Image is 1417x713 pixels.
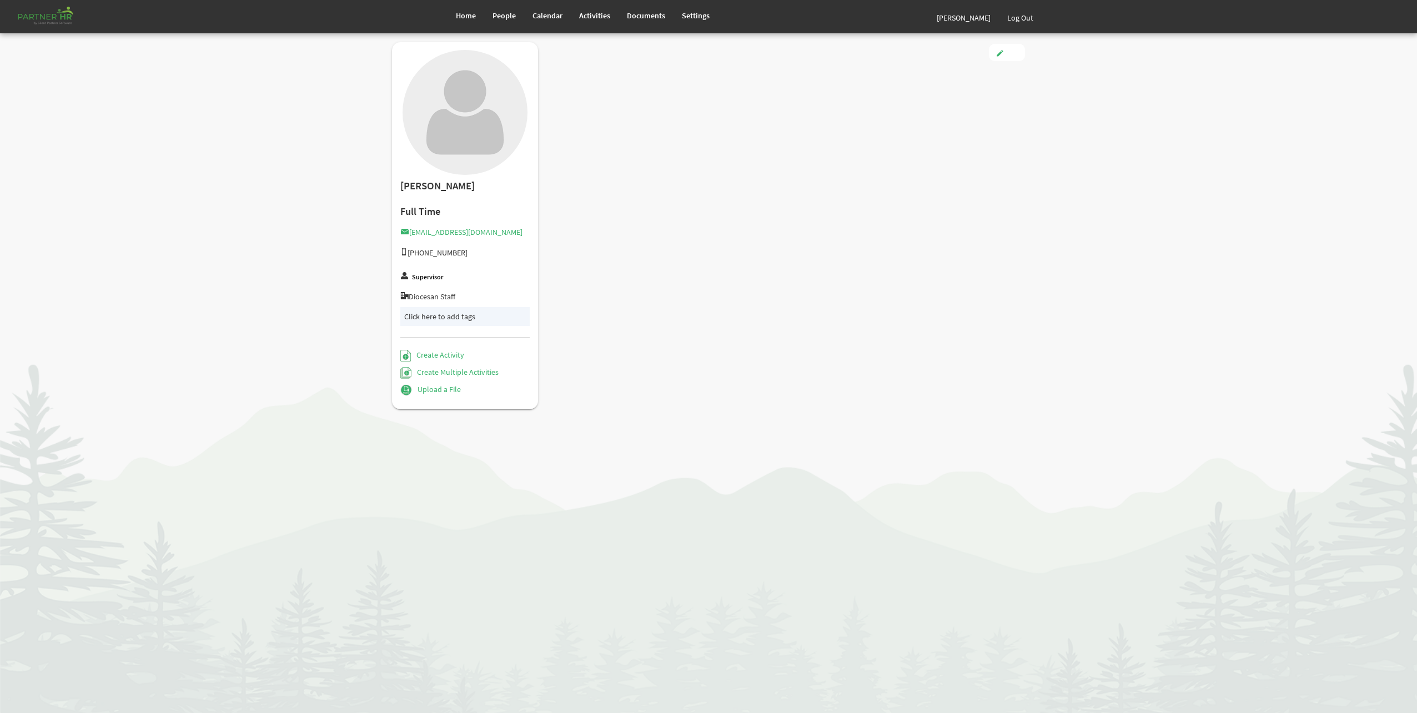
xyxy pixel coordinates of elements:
[400,180,530,192] h2: [PERSON_NAME]
[400,292,530,301] h5: Diocesan Staff
[404,311,526,322] div: Click here to add tags
[400,248,530,257] h5: [PHONE_NUMBER]
[400,206,530,217] h4: Full Time
[999,2,1042,33] a: Log Out
[579,11,610,21] span: Activities
[400,350,411,361] img: Create Activity
[400,384,412,396] img: Upload a File
[627,11,665,21] span: Documents
[400,367,411,379] img: Create Multiple Activities
[928,2,999,33] a: [PERSON_NAME]
[682,11,710,21] span: Settings
[456,11,476,21] span: Home
[400,227,522,237] a: [EMAIL_ADDRESS][DOMAIN_NAME]
[400,350,464,360] a: Create Activity
[493,11,516,21] span: People
[412,274,443,281] label: Supervisor
[400,367,499,377] a: Create Multiple Activities
[532,11,562,21] span: Calendar
[403,50,527,175] img: User with no profile picture
[400,384,461,394] a: Upload a File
